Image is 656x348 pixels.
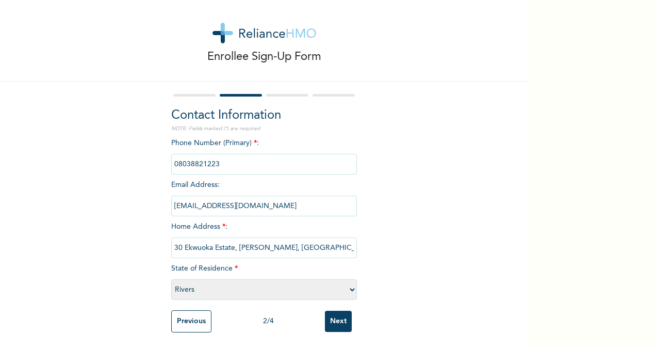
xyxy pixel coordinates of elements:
p: NOTE: Fields marked (*) are required [171,125,357,133]
input: Previous [171,310,211,333]
input: Next [325,311,352,332]
input: Enter home address [171,238,357,258]
span: Email Address : [171,181,357,210]
p: Enrollee Sign-Up Form [207,49,321,66]
div: 2 / 4 [211,316,325,327]
img: logo [212,23,316,43]
h2: Contact Information [171,106,357,125]
span: State of Residence [171,265,357,293]
input: Enter Primary Phone Number [171,154,357,175]
span: Home Address : [171,223,357,251]
span: Phone Number (Primary) : [171,139,357,168]
input: Enter email Address [171,196,357,216]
